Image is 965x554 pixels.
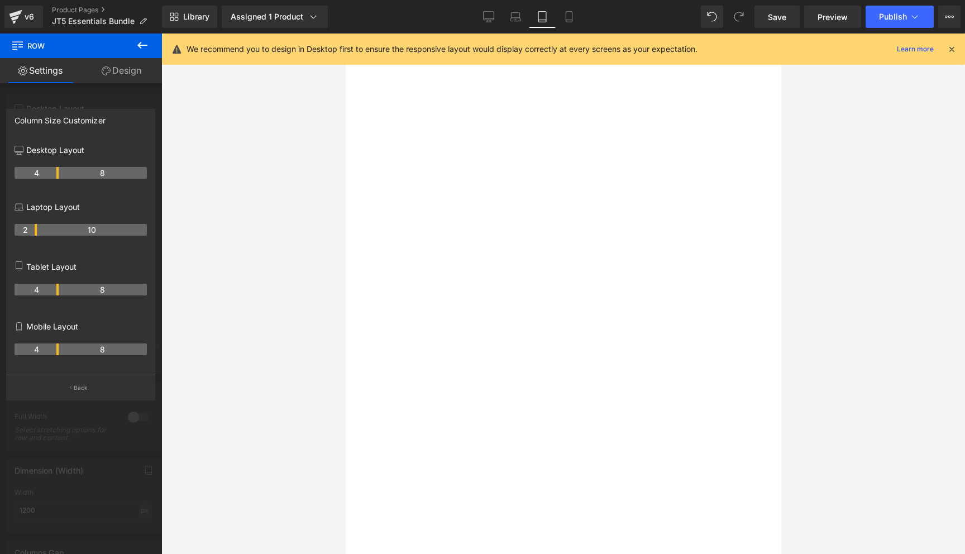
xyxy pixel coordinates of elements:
button: Publish [866,6,934,28]
div: Column Size Customizer [15,109,106,125]
p: We recommend you to design in Desktop first to ensure the responsive layout would display correct... [187,43,698,55]
span: Preview [818,11,848,23]
th: 4 [15,343,59,355]
a: Product Pages [52,6,162,15]
span: Library [183,12,209,22]
a: Mobile [556,6,582,28]
p: Tablet Layout [15,261,147,273]
a: Tablet [529,6,556,28]
th: 10 [37,224,147,236]
th: 4 [15,167,59,179]
a: v6 [4,6,43,28]
button: More [938,6,961,28]
p: Desktop Layout [15,144,147,156]
th: 8 [59,284,147,295]
th: 4 [15,284,59,295]
th: 2 [15,224,37,236]
button: Redo [728,6,750,28]
button: Back [6,375,155,400]
span: JT5 Essentials Bundle [52,17,135,26]
div: v6 [22,9,36,24]
a: New Library [162,6,217,28]
p: Back [74,384,88,392]
th: 8 [59,343,147,355]
span: Row [11,34,123,58]
p: Mobile Layout [15,321,147,332]
a: Preview [804,6,861,28]
span: Save [768,11,786,23]
th: 8 [59,167,147,179]
a: Laptop [502,6,529,28]
p: Laptop Layout [15,201,147,213]
a: Desktop [475,6,502,28]
button: Undo [701,6,723,28]
span: Publish [879,12,907,21]
a: Learn more [892,42,938,56]
a: Design [81,58,162,83]
div: Assigned 1 Product [231,11,319,22]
